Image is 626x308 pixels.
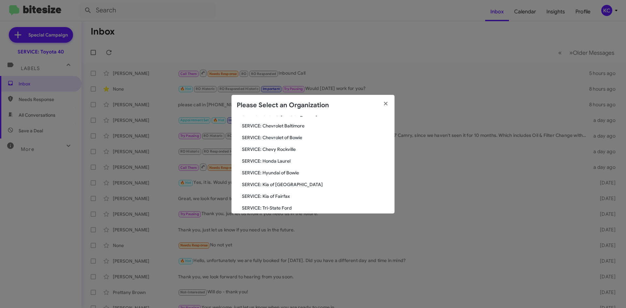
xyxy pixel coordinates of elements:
span: SERVICE: Hyundai of Bowie [242,169,389,176]
span: SERVICE: Chevrolet of Bowie [242,134,389,141]
span: SERVICE: Kia of [GEOGRAPHIC_DATA] [242,181,389,188]
span: SERVICE: Tri-State Ford [242,205,389,211]
span: SERVICE: Chevy Rockville [242,146,389,153]
span: SERVICE: Chevrolet Baltimore [242,123,389,129]
span: SERVICE: Kia of Fairfax [242,193,389,199]
span: SERVICE: Honda Laurel [242,158,389,164]
h2: Please Select an Organization [237,100,329,110]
